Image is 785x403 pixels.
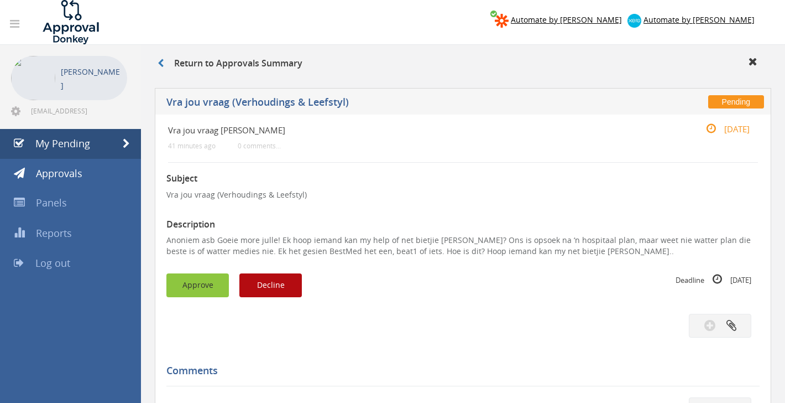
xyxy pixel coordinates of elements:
[238,142,281,150] small: 0 comments...
[31,106,125,115] span: [EMAIL_ADDRESS][DOMAIN_NAME]
[166,220,760,230] h3: Description
[36,226,72,240] span: Reports
[36,196,67,209] span: Panels
[36,167,82,180] span: Approvals
[676,273,751,286] small: Deadline [DATE]
[35,137,90,150] span: My Pending
[643,14,755,25] span: Automate by [PERSON_NAME]
[627,14,641,28] img: xero-logo.png
[158,59,302,69] h3: Return to Approvals Summary
[168,126,660,135] h4: Vra jou vraag [PERSON_NAME]
[35,256,70,270] span: Log out
[166,189,760,200] p: Vra jou vraag (Verhoudings & Leefstyl)
[166,235,760,257] p: Anoniem asb Goeie more julle! Ek hoop iemand kan my help of net bietjie [PERSON_NAME]? Ons is ops...
[239,273,302,297] button: Decline
[694,123,750,135] small: [DATE]
[166,174,760,184] h3: Subject
[168,142,216,150] small: 41 minutes ago
[166,365,751,376] h5: Comments
[708,95,764,108] span: Pending
[166,97,584,111] h5: Vra jou vraag (Verhoudings & Leefstyl)
[495,14,509,28] img: zapier-logomark.png
[166,273,229,297] button: Approve
[511,14,622,25] span: Automate by [PERSON_NAME]
[61,65,122,92] p: [PERSON_NAME]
